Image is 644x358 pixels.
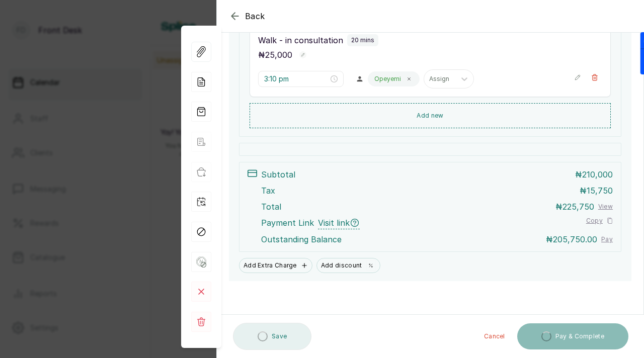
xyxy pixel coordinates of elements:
p: ₦ [555,201,594,213]
button: Add discount [316,258,381,273]
button: Pay & Complete [517,323,628,349]
span: 15,750 [587,186,613,196]
p: ₦205,750.00 [546,233,597,245]
button: Add new [250,103,611,128]
p: Total [261,201,281,213]
button: Save [233,323,311,350]
button: View [598,203,613,211]
button: Cancel [476,323,513,349]
p: Outstanding Balance [261,233,342,245]
button: Copy [586,217,613,225]
p: Tax [261,185,275,197]
button: Pay [601,235,613,243]
p: Subtotal [261,168,295,181]
p: ₦ [580,185,613,197]
span: 225,750 [562,202,594,212]
p: ₦ [575,168,613,181]
span: 25,000 [265,50,292,60]
p: ₦ [258,49,292,61]
button: Back [229,10,265,22]
p: Opeyemi [374,75,401,83]
span: Payment Link [261,217,314,229]
p: 20 mins [351,36,374,44]
span: Back [245,10,265,22]
span: Visit link [318,217,360,229]
input: Select time [264,73,329,84]
p: Walk - in consultation [258,34,343,46]
button: Add Extra Charge [239,258,312,273]
span: 210,000 [582,169,613,180]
